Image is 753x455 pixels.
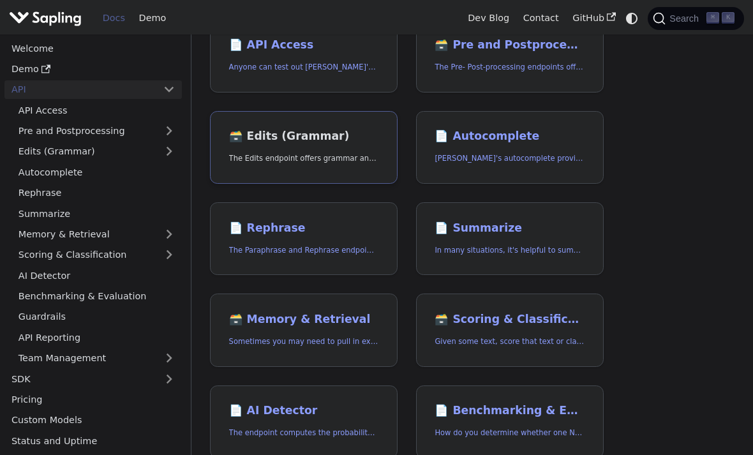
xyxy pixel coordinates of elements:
[11,246,182,264] a: Scoring & Classification
[435,130,584,144] h2: Autocomplete
[11,328,182,347] a: API Reporting
[435,404,584,418] h2: Benchmarking & Evaluation
[565,8,622,28] a: GitHub
[229,427,378,439] p: The endpoint computes the probability that a piece of text is AI-generated,
[11,184,182,202] a: Rephrase
[11,287,182,306] a: Benchmarking & Evaluation
[11,122,182,140] a: Pre and Postprocessing
[229,221,378,235] h2: Rephrase
[416,202,604,276] a: 📄️ SummarizeIn many situations, it's helpful to summarize a longer document into a shorter, more ...
[435,61,584,73] p: The Pre- Post-processing endpoints offer tools for preparing your text data for ingestation as we...
[435,221,584,235] h2: Summarize
[11,163,182,181] a: Autocomplete
[229,404,378,418] h2: AI Detector
[435,336,584,348] p: Given some text, score that text or classify it into one of a set of pre-specified categories.
[210,202,398,276] a: 📄️ RephraseThe Paraphrase and Rephrase endpoints offer paraphrasing for particular styles.
[4,411,182,429] a: Custom Models
[706,12,719,24] kbd: ⌘
[4,391,182,409] a: Pricing
[435,427,584,439] p: How do you determine whether one NLP system that suggests edits
[9,9,82,27] img: Sapling.ai
[4,39,182,57] a: Welcome
[435,38,584,52] h2: Pre and Postprocessing
[229,336,378,348] p: Sometimes you may need to pull in external information that doesn't fit in the context size of an...
[648,7,743,30] button: Search (Command+K)
[229,244,378,257] p: The Paraphrase and Rephrase endpoints offer paraphrasing for particular styles.
[11,266,182,285] a: AI Detector
[416,111,604,184] a: 📄️ Autocomplete[PERSON_NAME]'s autocomplete provides predictions of the next few characters or words
[11,204,182,223] a: Summarize
[11,101,182,119] a: API Access
[229,130,378,144] h2: Edits (Grammar)
[4,80,156,99] a: API
[435,244,584,257] p: In many situations, it's helpful to summarize a longer document into a shorter, more easily diges...
[156,369,182,388] button: Expand sidebar category 'SDK'
[666,13,706,24] span: Search
[11,308,182,326] a: Guardrails
[210,294,398,367] a: 🗃️ Memory & RetrievalSometimes you may need to pull in external information that doesn't fit in t...
[96,8,132,28] a: Docs
[461,8,516,28] a: Dev Blog
[210,111,398,184] a: 🗃️ Edits (Grammar)The Edits endpoint offers grammar and spell checking.
[623,9,641,27] button: Switch between dark and light mode (currently system mode)
[4,60,182,78] a: Demo
[9,9,86,27] a: Sapling.ai
[229,153,378,165] p: The Edits endpoint offers grammar and spell checking.
[11,142,182,161] a: Edits (Grammar)
[416,294,604,367] a: 🗃️ Scoring & ClassificationGiven some text, score that text or classify it into one of a set of p...
[4,369,156,388] a: SDK
[435,153,584,165] p: Sapling's autocomplete provides predictions of the next few characters or words
[416,19,604,93] a: 🗃️ Pre and PostprocessingThe Pre- Post-processing endpoints offer tools for preparing your text d...
[4,431,182,450] a: Status and Uptime
[210,19,398,93] a: 📄️ API AccessAnyone can test out [PERSON_NAME]'s API. To get started with the API, simply:
[156,80,182,99] button: Collapse sidebar category 'API'
[11,225,182,244] a: Memory & Retrieval
[229,38,378,52] h2: API Access
[516,8,566,28] a: Contact
[435,313,584,327] h2: Scoring & Classification
[132,8,173,28] a: Demo
[229,61,378,73] p: Anyone can test out Sapling's API. To get started with the API, simply:
[722,12,734,24] kbd: K
[11,349,182,368] a: Team Management
[229,313,378,327] h2: Memory & Retrieval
